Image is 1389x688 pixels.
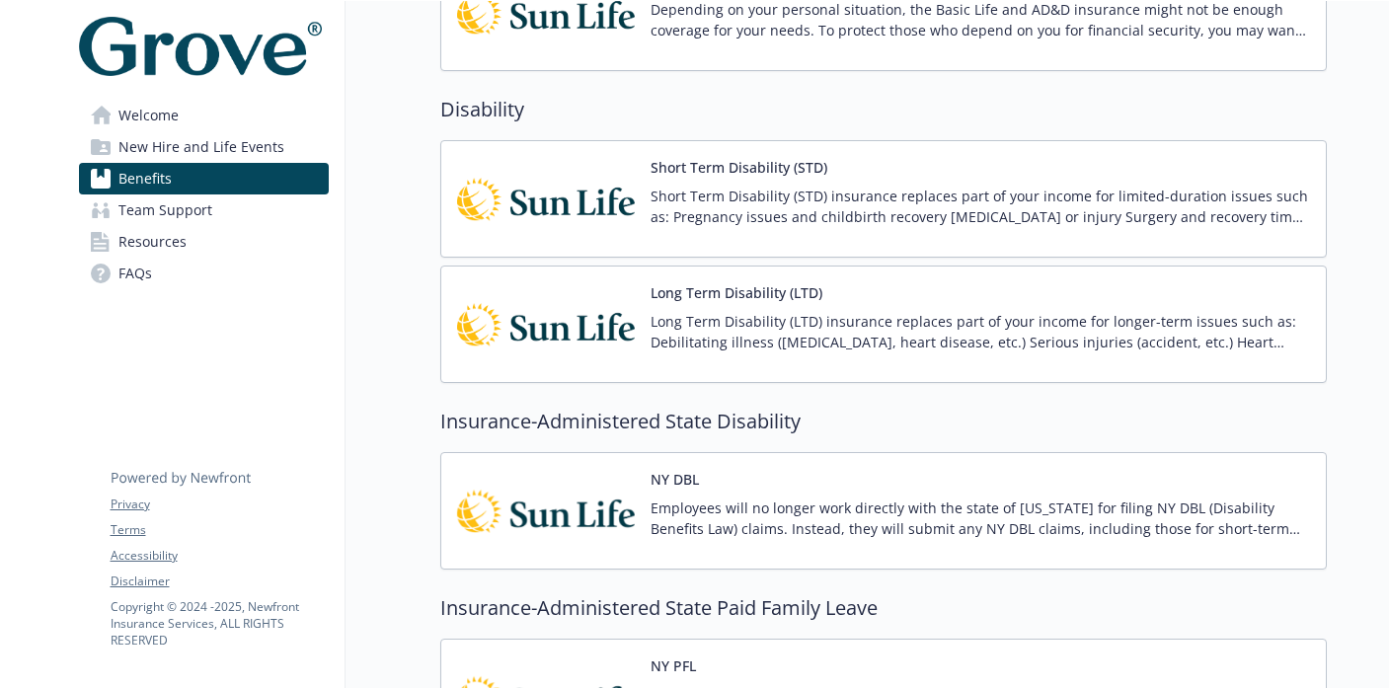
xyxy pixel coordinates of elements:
p: Long Term Disability (LTD) insurance replaces part of your income for longer-term issues such as:... [651,311,1310,352]
span: Welcome [118,100,179,131]
span: New Hire and Life Events [118,131,284,163]
a: Privacy [111,496,328,513]
a: Team Support [79,194,329,226]
span: Team Support [118,194,212,226]
button: Short Term Disability (STD) [651,157,827,178]
span: Resources [118,226,187,258]
button: Long Term Disability (LTD) [651,282,822,303]
button: NY DBL [651,469,699,490]
a: Terms [111,521,328,539]
img: Sun Life Financial carrier logo [457,282,635,366]
a: FAQs [79,258,329,289]
p: Copyright © 2024 - 2025 , Newfront Insurance Services, ALL RIGHTS RESERVED [111,598,328,649]
a: Accessibility [111,547,328,565]
h2: Disability [440,95,1327,124]
a: Disclaimer [111,573,328,590]
p: Short Term Disability (STD) insurance replaces part of your income for limited-duration issues su... [651,186,1310,227]
a: Resources [79,226,329,258]
h2: Insurance-Administered State Paid Family Leave [440,593,1327,623]
a: New Hire and Life Events [79,131,329,163]
a: Welcome [79,100,329,131]
button: NY PFL [651,655,696,676]
img: Sun Life Financial carrier logo [457,469,635,553]
span: FAQs [118,258,152,289]
a: Benefits [79,163,329,194]
img: Sun Life Financial carrier logo [457,157,635,241]
p: Employees will no longer work directly with the state of [US_STATE] for filing NY DBL (Disability... [651,497,1310,539]
span: Benefits [118,163,172,194]
h2: Insurance-Administered State Disability [440,407,1327,436]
